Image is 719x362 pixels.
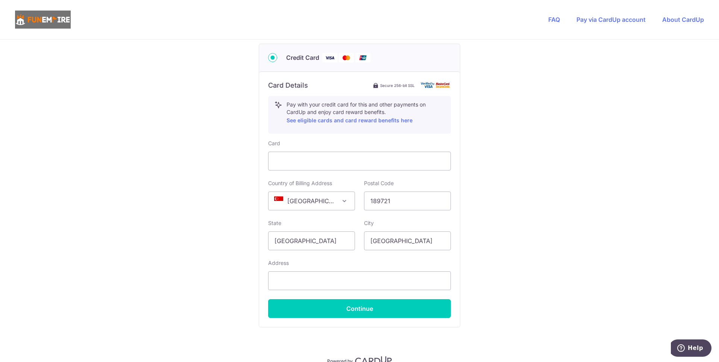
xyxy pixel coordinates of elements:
[671,339,711,358] iframe: Opens a widget where you can find more information
[275,157,444,166] iframe: Secure card payment input frame
[662,16,704,23] a: About CardUp
[576,16,646,23] a: Pay via CardUp account
[364,192,451,210] input: Example 123456
[268,219,281,227] label: State
[548,16,560,23] a: FAQ
[339,53,354,62] img: Mastercard
[322,53,337,62] img: Visa
[268,259,289,267] label: Address
[268,192,355,210] span: Singapore
[287,101,444,125] p: Pay with your credit card for this and other payments on CardUp and enjoy card reward benefits.
[268,299,451,318] button: Continue
[421,82,451,88] img: card secure
[268,179,332,187] label: Country of Billing Address
[268,53,451,62] div: Credit Card Visa Mastercard Union Pay
[268,81,308,90] h6: Card Details
[268,192,355,210] span: Singapore
[287,117,413,123] a: See eligible cards and card reward benefits here
[355,53,370,62] img: Union Pay
[286,53,319,62] span: Credit Card
[364,179,394,187] label: Postal Code
[268,140,280,147] label: Card
[380,82,415,88] span: Secure 256-bit SSL
[364,219,374,227] label: City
